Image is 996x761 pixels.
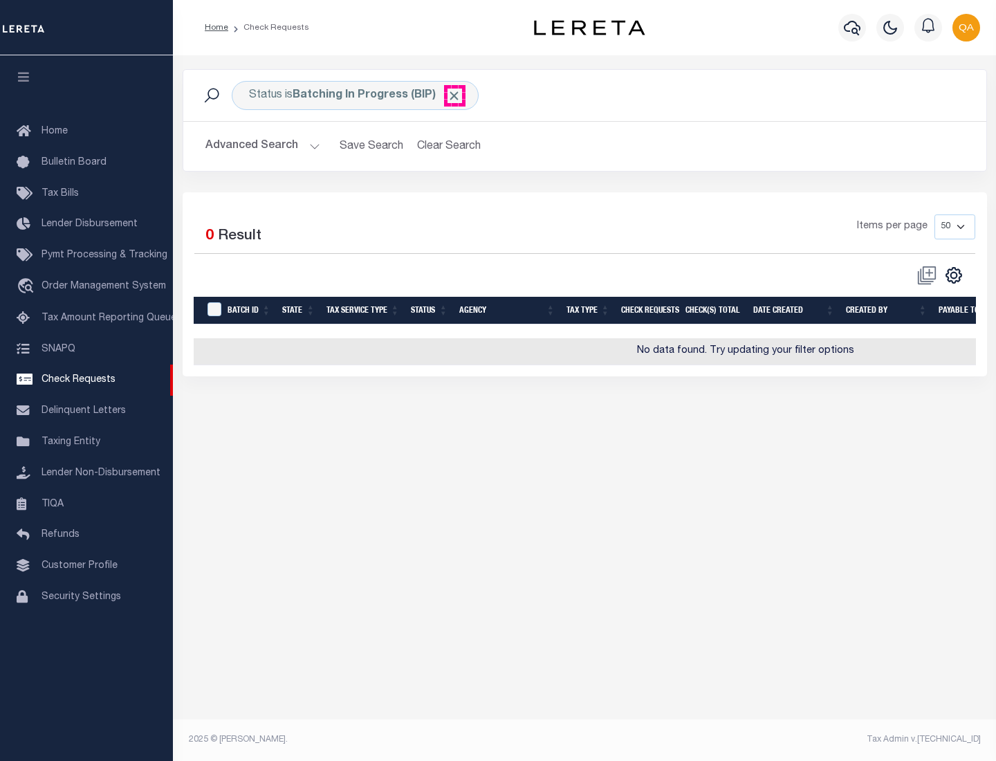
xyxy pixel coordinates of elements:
[840,297,933,325] th: Created By: activate to sort column ascending
[41,189,79,199] span: Tax Bills
[41,282,166,291] span: Order Management System
[534,20,645,35] img: logo-dark.svg
[41,127,68,136] span: Home
[595,733,981,746] div: Tax Admin v.[TECHNICAL_ID]
[405,297,454,325] th: Status: activate to sort column ascending
[41,250,167,260] span: Pymt Processing & Tracking
[331,133,412,160] button: Save Search
[232,81,479,110] div: Status is
[218,226,261,248] label: Result
[952,14,980,42] img: svg+xml;base64,PHN2ZyB4bWxucz0iaHR0cDovL3d3dy53My5vcmcvMjAwMC9zdmciIHBvaW50ZXItZXZlbnRzPSJub25lIi...
[857,219,928,235] span: Items per page
[178,733,585,746] div: 2025 © [PERSON_NAME].
[680,297,748,325] th: Check(s) Total
[454,297,561,325] th: Agency: activate to sort column ascending
[321,297,405,325] th: Tax Service Type: activate to sort column ascending
[41,375,116,385] span: Check Requests
[41,406,126,416] span: Delinquent Letters
[412,133,487,160] button: Clear Search
[222,297,277,325] th: Batch Id: activate to sort column ascending
[205,133,320,160] button: Advanced Search
[41,561,118,571] span: Customer Profile
[293,90,461,101] b: Batching In Progress (BIP)
[41,592,121,602] span: Security Settings
[228,21,309,34] li: Check Requests
[748,297,840,325] th: Date Created: activate to sort column ascending
[277,297,321,325] th: State: activate to sort column ascending
[41,158,107,167] span: Bulletin Board
[41,219,138,229] span: Lender Disbursement
[41,344,75,354] span: SNAPQ
[41,530,80,540] span: Refunds
[17,278,39,296] i: travel_explore
[41,437,100,447] span: Taxing Entity
[41,499,64,508] span: TIQA
[41,313,176,323] span: Tax Amount Reporting Queue
[41,468,160,478] span: Lender Non-Disbursement
[616,297,680,325] th: Check Requests
[205,24,228,32] a: Home
[447,89,461,103] span: Click to Remove
[205,229,214,244] span: 0
[561,297,616,325] th: Tax Type: activate to sort column ascending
